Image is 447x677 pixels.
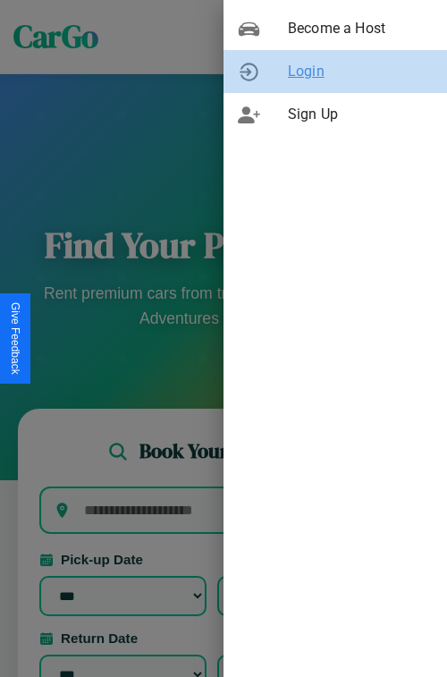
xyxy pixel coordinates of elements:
[9,302,21,375] div: Give Feedback
[223,93,447,136] div: Sign Up
[223,7,447,50] div: Become a Host
[223,50,447,93] div: Login
[288,104,433,125] span: Sign Up
[288,18,433,39] span: Become a Host
[288,61,433,82] span: Login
